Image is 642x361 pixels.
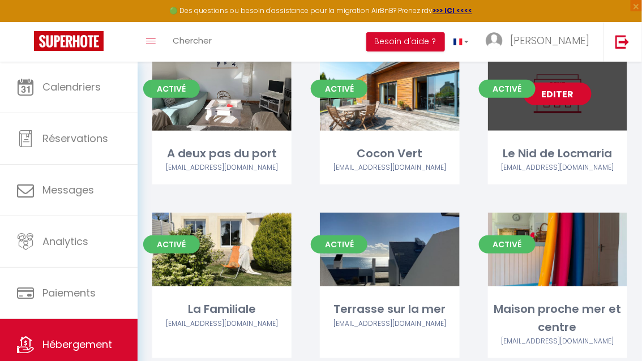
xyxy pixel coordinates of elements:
[479,235,536,253] span: Activé
[488,145,627,162] div: Le Nid de Locmaria
[34,31,104,51] img: Super Booking
[42,183,94,197] span: Messages
[433,6,473,15] a: >>> ICI <<<<
[320,162,459,173] div: Airbnb
[152,300,292,318] div: La Familiale
[366,32,445,51] button: Besoin d'aide ?
[524,83,592,105] a: Editer
[615,35,630,49] img: logout
[488,300,627,336] div: Maison proche mer et centre
[164,22,220,62] a: Chercher
[477,22,604,62] a: ... [PERSON_NAME]
[143,80,200,98] span: Activé
[488,162,627,173] div: Airbnb
[320,145,459,162] div: Cocon Vert
[320,300,459,318] div: Terrasse sur la mer
[42,80,101,94] span: Calendriers
[152,319,292,329] div: Airbnb
[320,319,459,329] div: Airbnb
[42,234,88,248] span: Analytics
[42,337,112,351] span: Hébergement
[311,80,367,98] span: Activé
[479,80,536,98] span: Activé
[152,145,292,162] div: A deux pas du port
[311,235,367,253] span: Activé
[42,131,108,145] span: Réservations
[42,286,96,300] span: Paiements
[143,235,200,253] span: Activé
[173,35,212,46] span: Chercher
[510,33,589,48] span: [PERSON_NAME]
[486,32,503,49] img: ...
[152,162,292,173] div: Airbnb
[488,336,627,347] div: Airbnb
